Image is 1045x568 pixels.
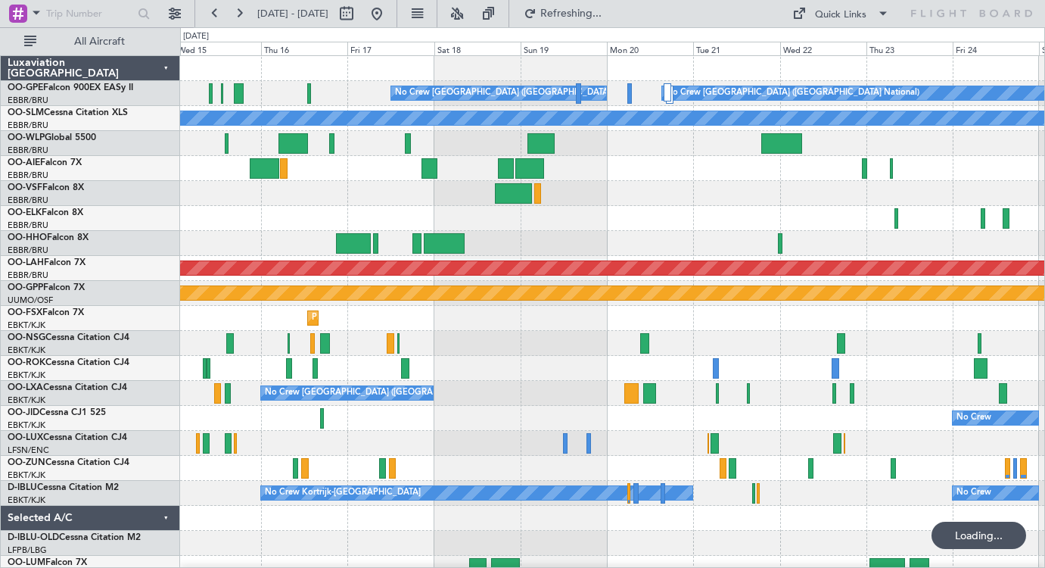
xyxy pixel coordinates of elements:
a: EBBR/BRU [8,170,48,181]
div: [DATE] [183,30,209,43]
div: No Crew Kortrijk-[GEOGRAPHIC_DATA] [265,482,421,504]
div: Sun 19 [521,42,607,55]
a: OO-JIDCessna CJ1 525 [8,408,106,417]
a: EBBR/BRU [8,145,48,156]
a: EBKT/KJK [8,345,45,356]
a: EBKT/KJK [8,495,45,506]
div: No Crew [956,407,991,429]
a: EBKT/KJK [8,420,45,431]
a: OO-GPEFalcon 900EX EASy II [8,83,133,92]
div: Mon 20 [607,42,693,55]
span: OO-LUX [8,433,43,442]
a: OO-ELKFalcon 8X [8,208,83,217]
button: Quick Links [785,2,897,26]
a: OO-AIEFalcon 7X [8,158,82,167]
span: OO-ZUN [8,458,45,467]
a: EBKT/KJK [8,370,45,381]
div: Planned Maint Kortrijk-[GEOGRAPHIC_DATA] [312,307,488,329]
a: EBBR/BRU [8,195,48,206]
div: No Crew [GEOGRAPHIC_DATA] ([GEOGRAPHIC_DATA] National) [265,382,518,404]
div: Sat 18 [434,42,521,55]
a: OO-LAHFalcon 7X [8,258,86,267]
span: OO-LUM [8,558,45,567]
a: OO-WLPGlobal 5500 [8,133,96,142]
span: OO-ELK [8,208,42,217]
div: Fri 24 [953,42,1039,55]
div: Fri 17 [347,42,434,55]
span: OO-JID [8,408,39,417]
a: EBKT/KJK [8,320,45,331]
span: OO-AIE [8,158,40,167]
button: Refreshing... [517,2,608,26]
span: Refreshing... [540,8,603,19]
button: All Aircraft [17,30,164,54]
a: D-IBLU-OLDCessna Citation M2 [8,533,141,542]
div: No Crew [GEOGRAPHIC_DATA] ([GEOGRAPHIC_DATA] National) [395,82,648,105]
div: No Crew [GEOGRAPHIC_DATA] ([GEOGRAPHIC_DATA] National) [666,82,919,105]
a: EBBR/BRU [8,270,48,281]
div: Thu 16 [261,42,347,55]
span: D-IBLU-OLD [8,533,59,542]
div: No Crew [956,482,991,504]
a: LFPB/LBG [8,545,47,556]
div: Loading... [931,522,1026,549]
span: OO-NSG [8,333,45,342]
a: EBBR/BRU [8,220,48,231]
a: D-IBLUCessna Citation M2 [8,483,119,492]
div: Thu 23 [866,42,953,55]
a: OO-LUXCessna Citation CJ4 [8,433,127,442]
a: EBBR/BRU [8,120,48,131]
span: [DATE] - [DATE] [257,7,328,20]
a: OO-FSXFalcon 7X [8,308,84,317]
span: OO-SLM [8,108,44,117]
a: OO-ROKCessna Citation CJ4 [8,358,129,367]
a: LFSN/ENC [8,445,49,456]
a: OO-NSGCessna Citation CJ4 [8,333,129,342]
a: EBKT/KJK [8,395,45,406]
a: EBBR/BRU [8,245,48,256]
span: OO-FSX [8,308,42,317]
a: OO-HHOFalcon 8X [8,233,89,242]
span: All Aircraft [39,36,160,47]
div: Wed 22 [780,42,866,55]
span: D-IBLU [8,483,37,492]
div: Tue 21 [693,42,779,55]
a: EBKT/KJK [8,470,45,481]
input: Trip Number [46,2,133,25]
div: Quick Links [815,8,866,23]
span: OO-WLP [8,133,45,142]
span: OO-LAH [8,258,44,267]
span: OO-LXA [8,383,43,392]
a: OO-GPPFalcon 7X [8,283,85,292]
a: UUMO/OSF [8,295,53,306]
a: OO-LXACessna Citation CJ4 [8,383,127,392]
span: OO-GPE [8,83,43,92]
span: OO-ROK [8,358,45,367]
a: OO-VSFFalcon 8X [8,183,84,192]
div: Wed 15 [175,42,261,55]
a: EBBR/BRU [8,95,48,106]
a: OO-SLMCessna Citation XLS [8,108,128,117]
a: OO-LUMFalcon 7X [8,558,87,567]
span: OO-GPP [8,283,43,292]
span: OO-HHO [8,233,47,242]
a: OO-ZUNCessna Citation CJ4 [8,458,129,467]
span: OO-VSF [8,183,42,192]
